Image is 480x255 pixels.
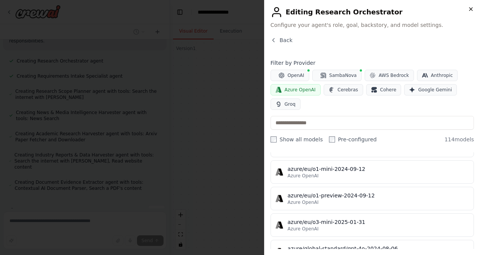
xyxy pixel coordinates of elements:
h2: Editing Research Orchestrator [271,6,474,18]
span: Configure your agent's role, goal, backstory, and model settings. [271,21,474,29]
span: Anthropic [431,72,453,78]
button: OpenAI [271,70,309,81]
button: Google Gemini [404,84,457,95]
span: Cerebras [338,87,358,93]
div: azure/eu/o3-mini-2025-01-31 [288,218,469,226]
button: Cerebras [324,84,363,95]
h4: Filter by Provider [271,59,474,67]
span: Cohere [380,87,397,93]
span: OpenAI [288,72,304,78]
button: Anthropic [417,70,458,81]
div: azure/eu/o1-mini-2024-09-12 [288,165,469,173]
button: Groq [271,99,301,110]
span: Back [280,36,293,44]
button: azure/eu/o1-preview-2024-09-12Azure OpenAI [271,187,474,210]
button: Azure OpenAI [271,84,321,95]
button: azure/eu/o1-mini-2024-09-12Azure OpenAI [271,160,474,184]
button: AWS Bedrock [365,70,414,81]
span: Azure OpenAI [288,199,319,205]
span: Azure OpenAI [288,173,319,179]
label: Show all models [271,136,323,143]
input: Pre-configured [329,136,335,142]
span: AWS Bedrock [379,72,409,78]
button: azure/eu/o3-mini-2025-01-31Azure OpenAI [271,213,474,237]
span: Azure OpenAI [285,87,316,93]
span: SambaNova [329,72,357,78]
input: Show all models [271,136,277,142]
button: Back [271,36,293,44]
label: Pre-configured [329,136,377,143]
div: azure/global-standard/gpt-4o-2024-08-06 [288,245,469,252]
span: Azure OpenAI [288,226,319,232]
span: Groq [285,101,296,107]
div: azure/eu/o1-preview-2024-09-12 [288,192,469,199]
span: Google Gemini [418,87,452,93]
button: Cohere [366,84,401,95]
button: SambaNova [312,70,362,81]
span: 114 models [444,136,474,143]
